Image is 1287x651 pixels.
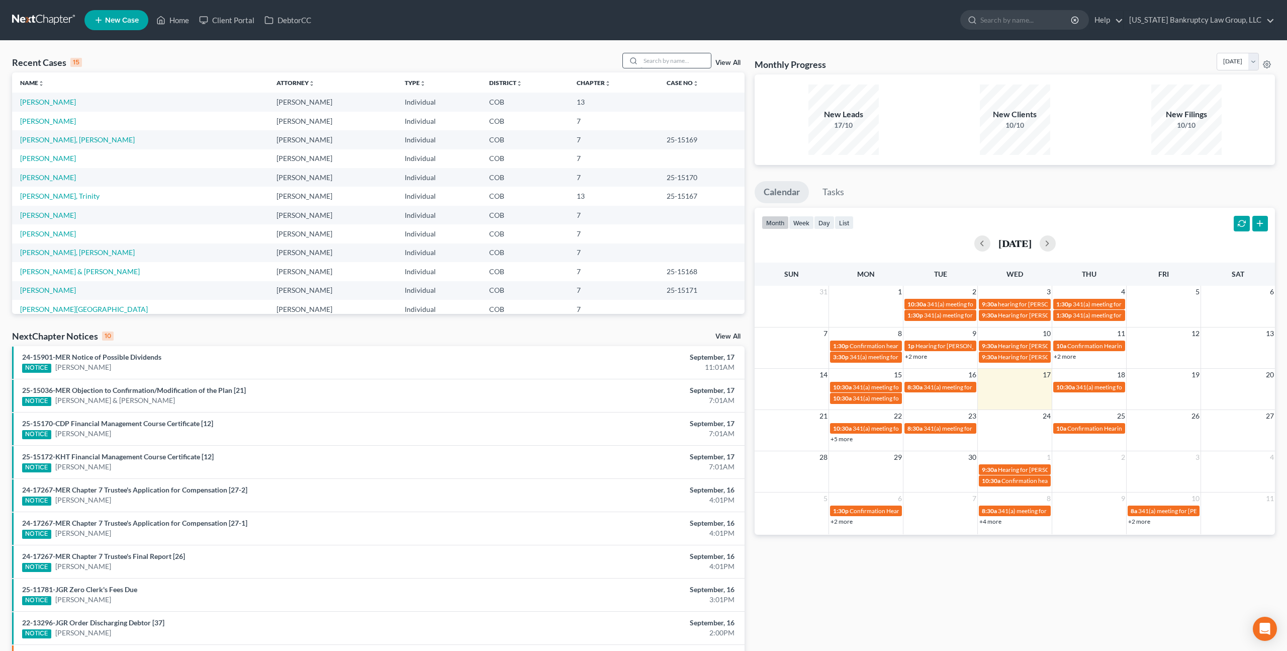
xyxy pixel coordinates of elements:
[20,79,44,87] a: Nameunfold_more
[818,286,829,298] span: 31
[481,168,569,187] td: COB
[268,187,397,205] td: [PERSON_NAME]
[22,519,247,527] a: 24-17267-MER Chapter 7 Trustee's Application for Compensation [27-1]
[481,187,569,205] td: COB
[55,561,111,572] a: [PERSON_NAME]
[833,342,849,350] span: 1:30p
[504,561,734,572] div: 4:01PM
[982,466,997,473] span: 9:30a
[1116,410,1126,422] span: 25
[12,330,114,342] div: NextChapter Notices
[1151,120,1222,130] div: 10/10
[715,59,741,66] a: View All
[897,493,903,505] span: 6
[853,383,1003,391] span: 341(a) meeting for [PERSON_NAME] & [PERSON_NAME]
[569,93,658,111] td: 13
[481,149,569,168] td: COB
[784,270,799,278] span: Sun
[20,229,76,238] a: [PERSON_NAME]
[569,206,658,224] td: 7
[755,58,826,70] h3: Monthly Progress
[12,56,82,68] div: Recent Cases
[907,342,914,350] span: 1p
[998,507,1148,515] span: 341(a) meeting for [PERSON_NAME] & [PERSON_NAME]
[569,281,658,300] td: 7
[569,149,658,168] td: 7
[857,270,875,278] span: Mon
[397,206,481,224] td: Individual
[259,11,316,29] a: DebtorCC
[907,383,923,391] span: 8:30a
[822,493,829,505] span: 5
[1138,507,1235,515] span: 341(a) meeting for [PERSON_NAME]
[481,93,569,111] td: COB
[22,497,51,506] div: NOTICE
[813,181,853,203] a: Tasks
[1056,425,1066,432] span: 10a
[1089,11,1123,29] a: Help
[309,80,315,87] i: unfold_more
[268,112,397,130] td: [PERSON_NAME]
[20,117,76,125] a: [PERSON_NAME]
[55,362,111,372] a: [PERSON_NAME]
[1158,270,1169,278] span: Fri
[504,528,734,538] div: 4:01PM
[504,462,734,472] div: 7:01AM
[22,596,51,605] div: NOTICE
[268,206,397,224] td: [PERSON_NAME]
[1073,311,1170,319] span: 341(a) meeting for [PERSON_NAME]
[967,410,977,422] span: 23
[481,224,569,243] td: COB
[268,281,397,300] td: [PERSON_NAME]
[55,462,111,472] a: [PERSON_NAME]
[22,353,161,361] a: 24-15901-MER Notice of Possible Dividends
[504,429,734,439] div: 7:01AM
[667,79,699,87] a: Case Nounfold_more
[982,300,997,308] span: 9:30a
[55,595,111,605] a: [PERSON_NAME]
[659,281,745,300] td: 25-15171
[504,585,734,595] div: September, 16
[55,429,111,439] a: [PERSON_NAME]
[915,342,994,350] span: Hearing for [PERSON_NAME]
[55,528,111,538] a: [PERSON_NAME]
[20,192,100,200] a: [PERSON_NAME], Trinity
[1265,328,1275,340] span: 13
[22,563,51,572] div: NOTICE
[268,300,397,318] td: [PERSON_NAME]
[397,93,481,111] td: Individual
[893,369,903,381] span: 15
[1265,410,1275,422] span: 27
[481,243,569,262] td: COB
[504,551,734,561] div: September, 16
[20,98,76,106] a: [PERSON_NAME]
[481,130,569,149] td: COB
[850,342,964,350] span: Confirmation hearing for [PERSON_NAME]
[998,238,1032,249] h2: [DATE]
[22,364,51,373] div: NOTICE
[971,328,977,340] span: 9
[853,394,950,402] span: 341(a) meeting for [PERSON_NAME]
[982,311,997,319] span: 9:30a
[833,507,849,515] span: 1:30p
[833,383,852,391] span: 10:30a
[1056,300,1072,308] span: 1:30p
[504,628,734,638] div: 2:00PM
[22,386,246,394] a: 25-15036-MER Objection to Confirmation/Modification of the Plan [21]
[893,410,903,422] span: 22
[397,149,481,168] td: Individual
[569,243,658,262] td: 7
[1232,270,1244,278] span: Sat
[20,286,76,294] a: [PERSON_NAME]
[808,109,879,120] div: New Leads
[1120,493,1126,505] span: 9
[982,342,997,350] span: 9:30a
[1042,369,1052,381] span: 17
[22,463,51,472] div: NOTICE
[831,435,853,443] a: +5 more
[481,262,569,281] td: COB
[640,53,711,68] input: Search by name...
[397,112,481,130] td: Individual
[22,485,247,494] a: 24-17267-MER Chapter 7 Trustee's Application for Compensation [27-2]
[569,262,658,281] td: 7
